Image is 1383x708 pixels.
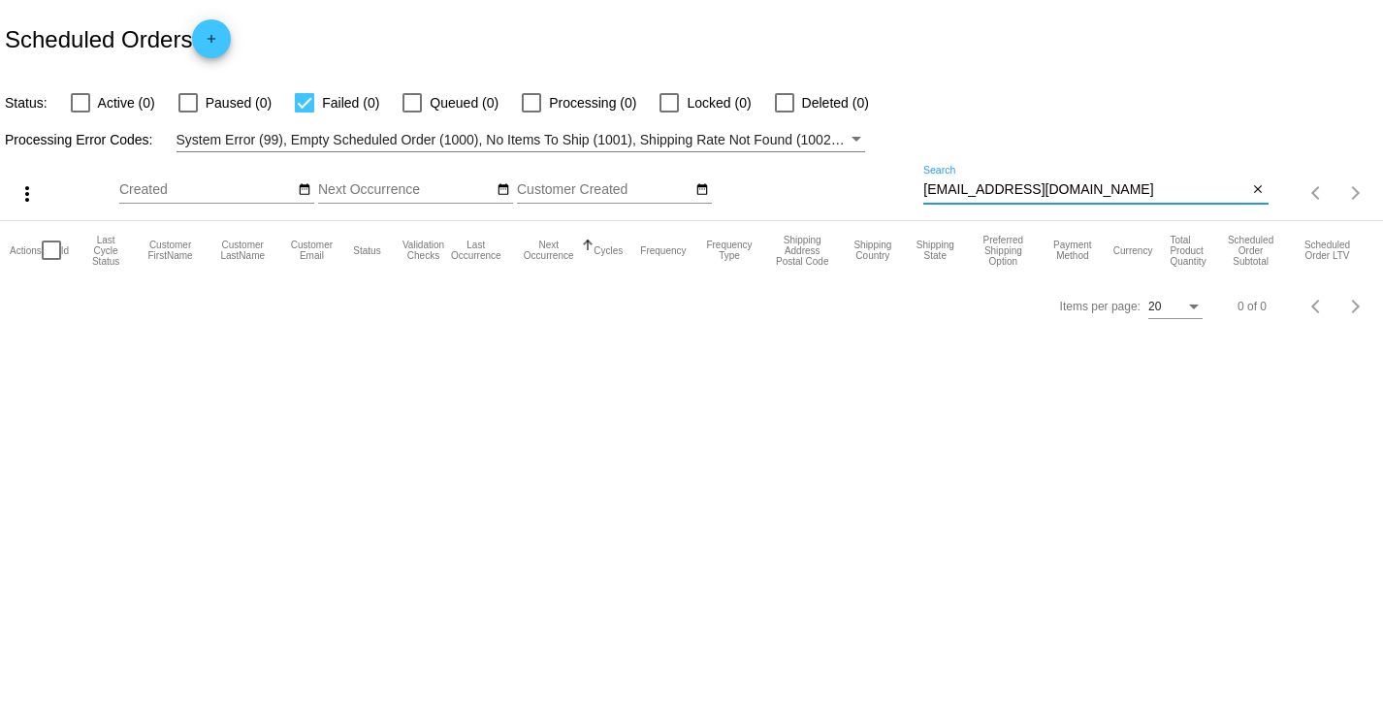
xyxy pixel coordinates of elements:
[1238,300,1267,313] div: 0 of 0
[119,182,294,198] input: Created
[399,221,449,279] mat-header-cell: Validation Checks
[322,91,379,114] span: Failed (0)
[687,91,751,114] span: Locked (0)
[200,32,223,55] mat-icon: add
[1220,235,1281,267] button: Change sorting for Subtotal
[1060,300,1141,313] div: Items per page:
[1148,301,1203,314] mat-select: Items per page:
[1248,180,1269,201] button: Clear
[86,235,125,267] button: Change sorting for LastProcessingCycleId
[549,91,636,114] span: Processing (0)
[98,91,155,114] span: Active (0)
[16,182,39,206] mat-icon: more_vert
[923,182,1247,198] input: Search
[448,240,503,261] button: Change sorting for LastOccurrenceUtc
[61,244,69,256] button: Change sorting for Id
[1336,174,1375,212] button: Next page
[1298,287,1336,326] button: Previous page
[143,240,198,261] button: Change sorting for CustomerFirstName
[1049,240,1096,261] button: Change sorting for PaymentMethod.Type
[640,244,686,256] button: Change sorting for Frequency
[353,244,380,256] button: Change sorting for Status
[1113,244,1153,256] button: Change sorting for CurrencyIso
[594,244,623,256] button: Change sorting for Cycles
[1148,300,1161,313] span: 20
[1336,287,1375,326] button: Next page
[430,91,499,114] span: Queued (0)
[318,182,493,198] input: Next Occurrence
[1170,221,1220,279] mat-header-cell: Total Product Quantity
[975,235,1032,267] button: Change sorting for PreferredShippingOption
[517,182,691,198] input: Customer Created
[1299,240,1356,261] button: Change sorting for LifetimeValue
[704,240,756,261] button: Change sorting for FrequencyType
[298,182,311,198] mat-icon: date_range
[695,182,709,198] mat-icon: date_range
[914,240,957,261] button: Change sorting for ShippingState
[5,19,231,58] h2: Scheduled Orders
[215,240,270,261] button: Change sorting for CustomerLastName
[177,128,866,152] mat-select: Filter by Processing Error Codes
[521,240,576,261] button: Change sorting for NextOccurrenceUtc
[5,132,153,147] span: Processing Error Codes:
[5,95,48,111] span: Status:
[10,221,42,279] mat-header-cell: Actions
[206,91,272,114] span: Paused (0)
[1298,174,1336,212] button: Previous page
[802,91,869,114] span: Deleted (0)
[497,182,510,198] mat-icon: date_range
[1251,182,1265,198] mat-icon: close
[772,235,832,267] button: Change sorting for ShippingPostcode
[287,240,336,261] button: Change sorting for CustomerEmail
[850,240,896,261] button: Change sorting for ShippingCountry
